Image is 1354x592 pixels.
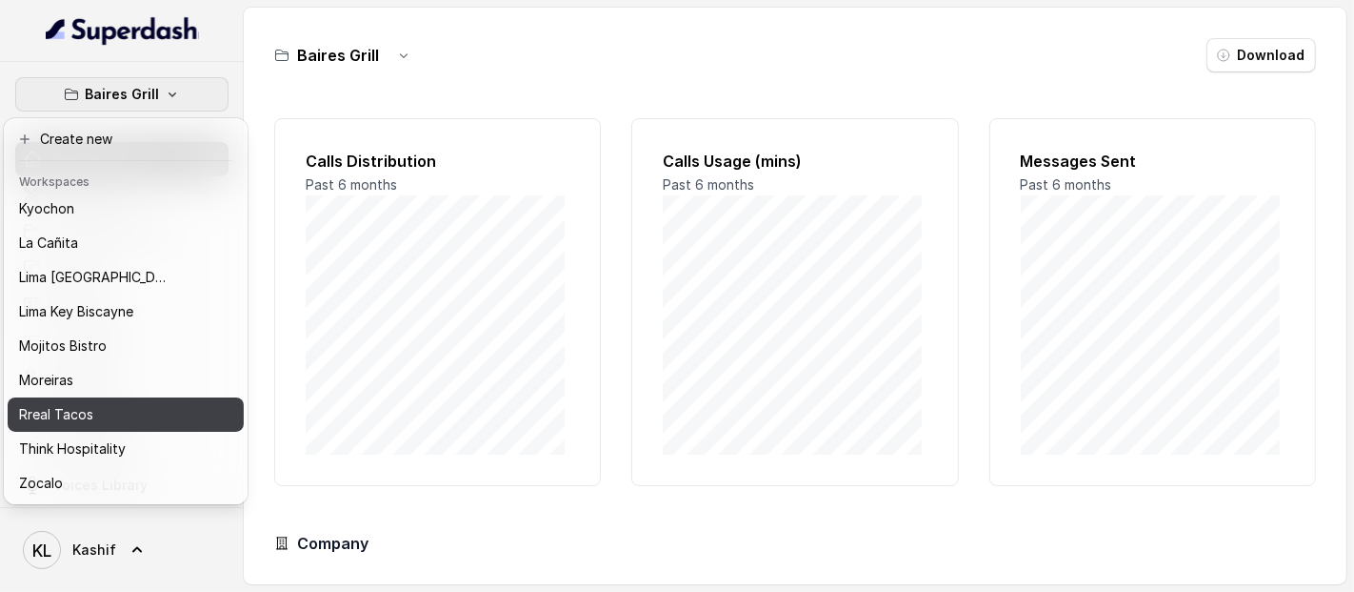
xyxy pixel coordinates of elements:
p: Think Hospitality [19,438,126,460]
button: Baires Grill [15,77,229,112]
p: Rreal Tacos [19,403,93,426]
p: Baires Grill [85,83,159,106]
p: Kyochon [19,197,74,220]
p: Lima [GEOGRAPHIC_DATA] [19,266,171,289]
header: Workspaces [8,165,244,195]
p: Moreiras [19,369,73,392]
p: Zocalo [19,472,63,495]
p: Mojitos Bistro [19,335,107,357]
button: Create new [8,122,244,156]
p: La Cañita [19,232,78,255]
p: Lima Key Biscayne [19,300,133,323]
div: Baires Grill [4,118,248,504]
